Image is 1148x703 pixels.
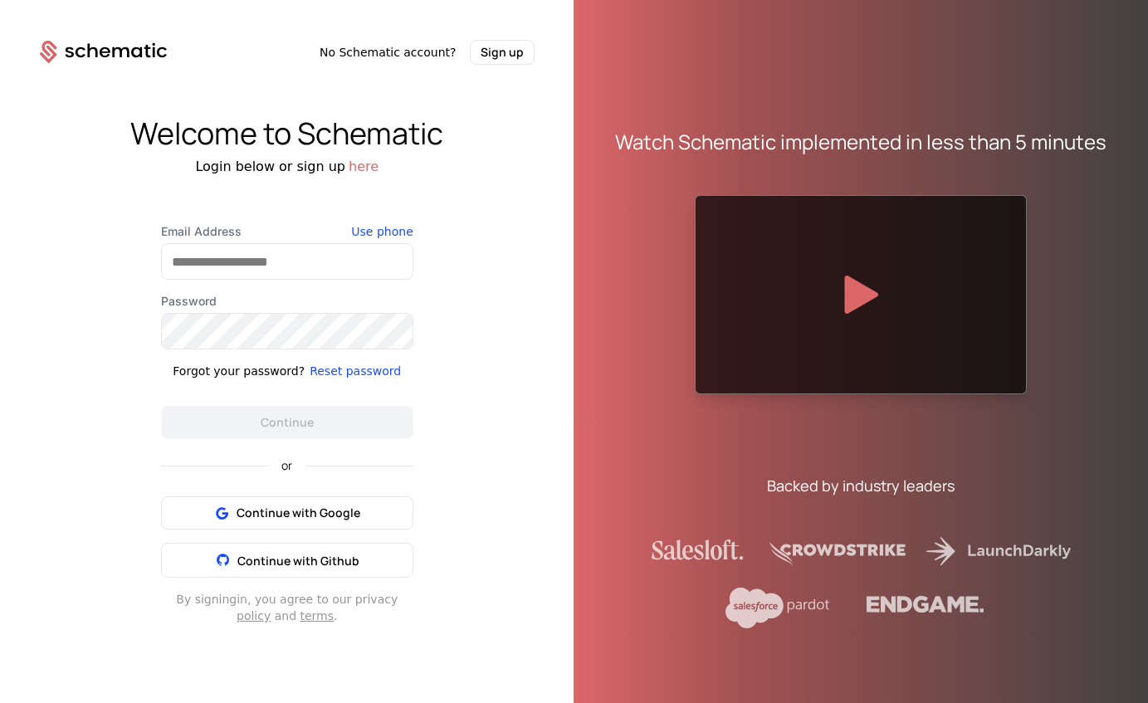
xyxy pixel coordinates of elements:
[161,496,413,530] button: Continue with Google
[161,406,413,439] button: Continue
[237,609,271,622] a: policy
[349,157,379,177] button: here
[310,363,401,379] button: Reset password
[161,223,413,240] label: Email Address
[767,474,955,497] div: Backed by industry leaders
[237,553,359,569] span: Continue with Github
[300,609,334,622] a: terms
[320,44,457,61] span: No Schematic account?
[161,293,413,310] label: Password
[351,223,413,240] button: Use phone
[173,363,305,379] div: Forgot your password?
[161,591,413,624] div: By signing in , you agree to our privacy and .
[470,40,535,65] button: Sign up
[161,543,413,578] button: Continue with Github
[615,129,1106,155] div: Watch Schematic implemented in less than 5 minutes
[237,505,360,521] span: Continue with Google
[268,460,305,471] span: or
